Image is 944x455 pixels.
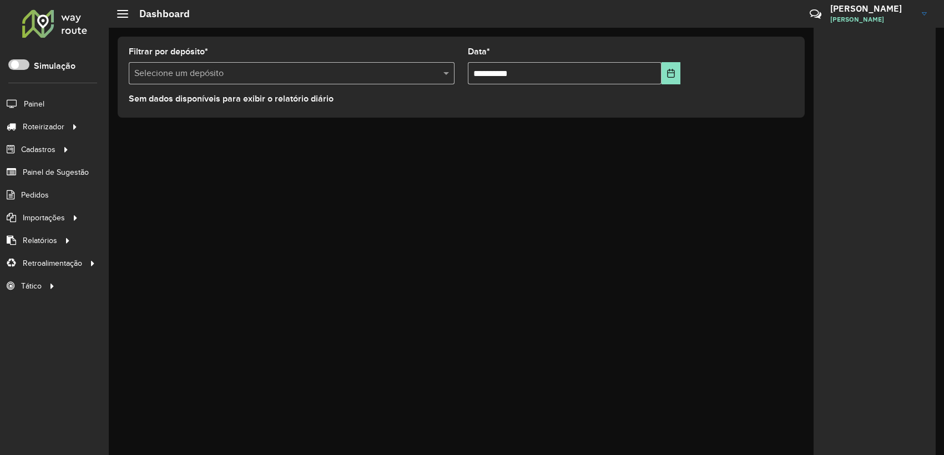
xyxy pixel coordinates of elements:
span: Painel [24,98,44,110]
label: Sem dados disponíveis para exibir o relatório diário [129,92,334,105]
h3: [PERSON_NAME] [830,3,913,14]
label: Data [468,45,490,58]
span: Tático [21,280,42,292]
span: Retroalimentação [23,257,82,269]
label: Filtrar por depósito [129,45,208,58]
span: Roteirizador [23,121,64,133]
button: Choose Date [662,62,680,84]
span: Pedidos [21,189,49,201]
span: Relatórios [23,235,57,246]
h2: Dashboard [128,8,190,20]
a: Contato Rápido [804,2,827,26]
span: [PERSON_NAME] [830,14,913,24]
span: Cadastros [21,144,55,155]
span: Importações [23,212,65,224]
label: Simulação [34,59,75,73]
span: Painel de Sugestão [23,166,89,178]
